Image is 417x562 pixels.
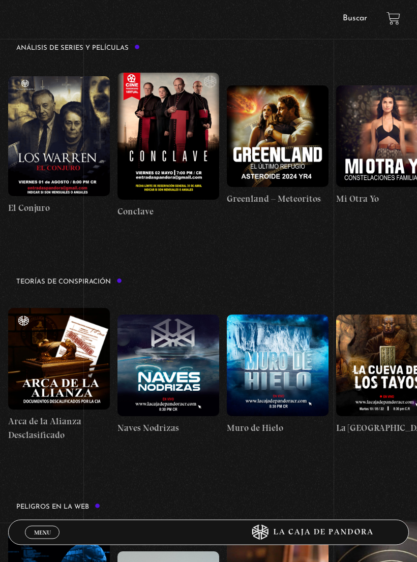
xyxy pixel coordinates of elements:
[343,14,367,22] a: Buscar
[8,415,110,443] h4: Arca de la Alianza Desclasificado
[227,62,329,230] a: Greenland – Meteoritos
[117,296,219,455] a: Naves Nodrizas
[16,504,100,511] h3: Peligros en la web
[16,278,122,286] h3: Teorías de Conspiración
[8,62,110,230] a: El Conjuro
[227,193,329,206] h4: Greenland – Meteoritos
[8,296,110,455] a: Arca de la Alianza Desclasificado
[34,529,51,536] span: Menu
[227,422,329,435] h4: Muro de Hielo
[386,12,400,25] a: View your shopping cart
[8,202,110,215] h4: El Conjuro
[16,45,140,52] h3: Análisis de series y películas
[117,62,219,230] a: Conclave
[31,538,54,545] span: Cerrar
[227,296,329,455] a: Muro de Hielo
[117,422,219,435] h4: Naves Nodrizas
[117,205,219,219] h4: Conclave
